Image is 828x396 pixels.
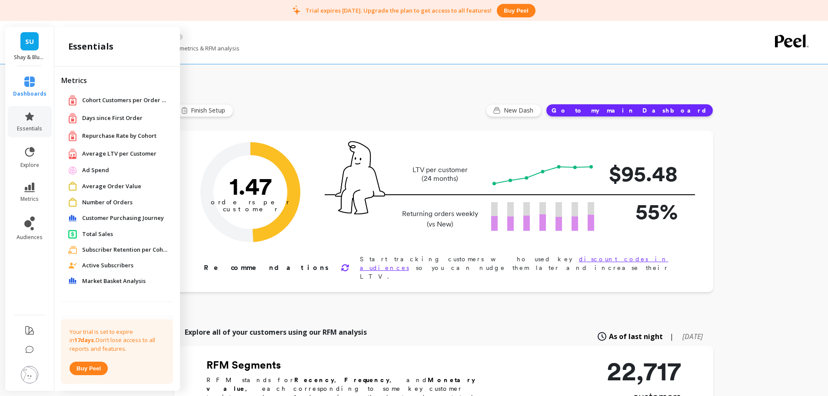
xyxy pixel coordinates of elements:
span: Average Order Value [82,182,141,191]
p: Explore all of your customers using our RFM analysis [185,327,367,337]
a: Customer Purchasing Journey [82,214,166,223]
p: 55% [608,195,678,228]
a: Total Sales [82,230,166,239]
span: Ad Spend [82,166,109,175]
img: navigation item icon [68,130,77,141]
span: Finish Setup [191,106,228,115]
button: Buy peel [70,362,108,375]
tspan: customer [223,205,278,213]
span: | [670,331,674,342]
a: Average Order Value [82,182,166,191]
img: navigation item icon [68,277,77,284]
text: 1.47 [229,172,271,200]
span: SU [25,37,34,47]
span: metrics [20,196,39,203]
img: navigation item icon [68,230,77,239]
span: Customer Purchasing Journey [82,214,164,223]
a: Subscriber Retention per Cohort [82,246,169,254]
img: navigation item icon [68,263,77,269]
span: Repurchase Rate by Cohort [82,132,156,140]
strong: 17 days. [74,336,96,344]
a: Number of Orders [82,198,166,207]
span: As of last night [609,331,663,342]
p: Start tracking customers who used key so you can nudge them later and increase their LTV. [360,255,685,281]
a: Ad Spend [82,166,166,175]
a: Days since First Order [82,114,166,123]
p: LTV per customer (24 months) [399,166,481,183]
img: navigation item icon [68,246,77,254]
p: Shay & Blue USA [14,54,46,61]
img: navigation item icon [68,95,77,106]
button: Buy peel [497,4,535,17]
p: Your trial is set to expire in Don’t lose access to all reports and features. [70,328,164,353]
h2: RFM Segments [206,358,502,372]
img: navigation item icon [68,215,77,222]
span: essentials [17,125,42,132]
button: Go to my main Dashboard [546,104,713,117]
p: Trial expires [DATE]. Upgrade the plan to get access to all features! [306,7,492,14]
h2: essentials [68,40,113,53]
span: Total Sales [82,230,113,239]
p: 22,717 [607,358,681,384]
a: Repurchase Rate by Cohort [82,132,166,140]
img: navigation item icon [68,148,77,159]
img: navigation item icon [68,182,77,191]
span: explore [20,162,39,169]
button: New Dash [486,104,542,117]
img: navigation item icon [68,198,77,207]
img: navigation item icon [68,113,77,123]
span: Market Basket Analysis [82,277,146,286]
p: Recommendations [204,263,330,273]
a: Cohort Customers per Order Count [82,96,169,105]
a: Average LTV per Customer [82,150,166,158]
img: profile picture [21,366,38,383]
button: Finish Setup [174,104,233,117]
b: Frequency [344,376,389,383]
b: Recency [294,376,334,383]
span: audiences [17,234,43,241]
span: New Dash [504,106,536,115]
span: Active Subscribers [82,261,133,270]
span: Number of Orders [82,198,133,207]
span: dashboards [13,90,47,97]
p: Returning orders weekly (vs New) [399,209,481,230]
img: pal seatted on line [335,141,385,214]
span: Average LTV per Customer [82,150,156,158]
p: $95.48 [608,157,678,190]
span: Days since First Order [82,114,143,123]
span: [DATE] [682,332,703,341]
img: navigation item icon [68,166,77,175]
h2: Metrics [61,75,173,86]
a: Active Subscribers [82,261,166,270]
tspan: orders per [211,198,290,206]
